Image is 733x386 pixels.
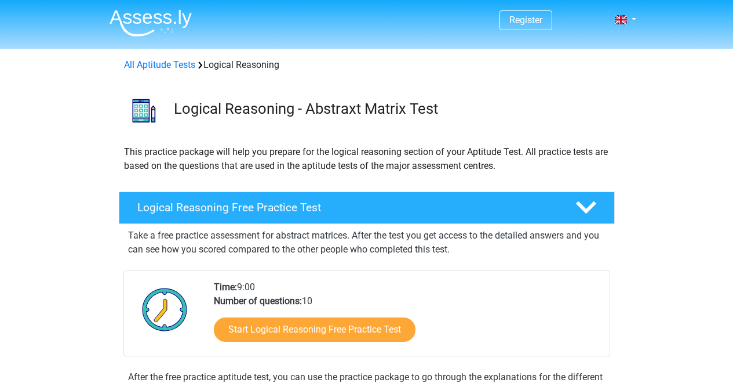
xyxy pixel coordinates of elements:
[128,229,606,257] p: Take a free practice assessment for abstract matrices. After the test you get access to the detai...
[136,280,194,338] img: Clock
[214,318,415,342] a: Start Logical Reasoning Free Practice Test
[124,145,610,173] p: This practice package will help you prepare for the logical reasoning section of your Aptitude Te...
[214,295,302,306] b: Number of questions:
[124,59,195,70] a: All Aptitude Tests
[114,192,619,224] a: Logical Reasoning Free Practice Test
[509,15,542,26] a: Register
[174,100,606,118] h3: Logical Reasoning - Abstraxt Matrix Test
[119,58,614,72] div: Logical Reasoning
[137,201,557,214] h4: Logical Reasoning Free Practice Test
[119,86,169,135] img: logical reasoning
[214,282,237,293] b: Time:
[110,9,192,37] img: Assessly
[205,280,609,356] div: 9:00 10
